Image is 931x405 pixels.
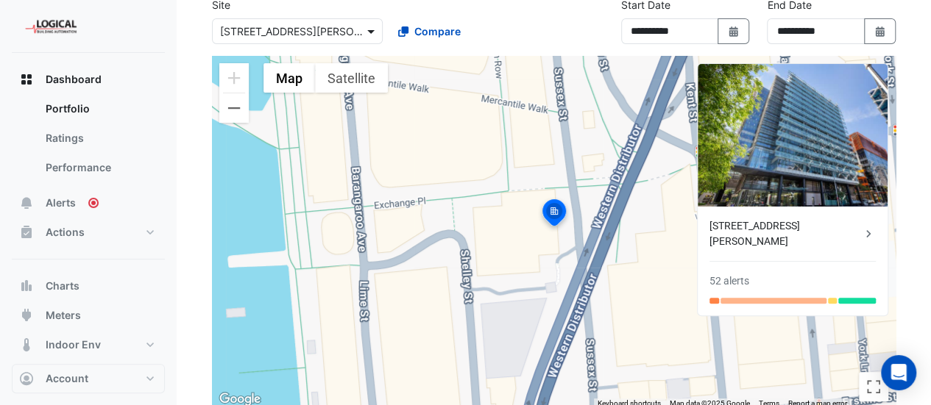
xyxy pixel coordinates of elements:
[46,196,76,210] span: Alerts
[389,18,470,44] button: Compare
[874,25,887,37] fa-icon: Select Date
[219,63,249,93] button: Zoom in
[12,301,165,330] button: Meters
[881,355,916,390] div: Open Intercom Messenger
[46,308,81,323] span: Meters
[263,63,315,93] button: Show street map
[315,63,388,93] button: Show satellite imagery
[46,72,102,87] span: Dashboard
[12,188,165,218] button: Alerts
[709,273,749,289] div: 52 alerts
[34,153,165,182] a: Performance
[19,308,34,323] app-icon: Meters
[12,218,165,247] button: Actions
[34,94,165,123] a: Portfolio
[18,12,84,41] img: Company Logo
[538,197,570,232] img: site-pin-selected.svg
[727,25,740,37] fa-icon: Select Date
[219,93,249,123] button: Zoom out
[414,24,461,39] span: Compare
[46,279,79,293] span: Charts
[12,359,165,389] button: Reports
[46,371,88,386] span: Account
[859,372,888,401] button: Toggle fullscreen view
[12,364,165,393] button: Account
[19,196,34,210] app-icon: Alerts
[19,279,34,293] app-icon: Charts
[12,94,165,188] div: Dashboard
[19,72,34,87] app-icon: Dashboard
[46,337,101,352] span: Indoor Env
[87,196,100,209] div: Tooltip anchor
[19,337,34,352] app-icon: Indoor Env
[12,65,165,94] button: Dashboard
[19,225,34,240] app-icon: Actions
[698,64,888,207] img: 10 Shelley Street
[34,123,165,153] a: Ratings
[46,225,85,240] span: Actions
[12,330,165,359] button: Indoor Env
[12,271,165,301] button: Charts
[709,218,861,249] div: [STREET_ADDRESS][PERSON_NAME]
